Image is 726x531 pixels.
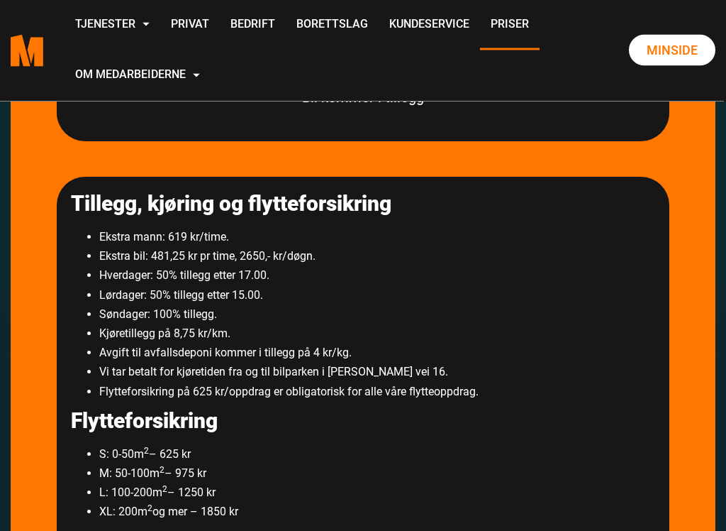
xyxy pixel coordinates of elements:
[99,305,655,324] li: Søndager: 100% tillegg.
[99,344,655,363] li: Avgift til avfallsdeponi kommer i tillegg på 4 kr/kg.
[71,192,655,217] p: Tillegg, kjøring og flytteforsikring
[99,247,655,266] li: Ekstra bil: 481,25 kr pr time, 2650,- kr/døgn.
[99,266,655,285] li: Hverdager: 50% tillegg etter 17.00.
[162,485,167,495] sup: 2
[99,445,655,464] li: S: 0-50m – 625 kr
[99,363,655,382] li: Vi tar betalt for kjøretiden fra og til bilparken i [PERSON_NAME] vei 16.
[71,409,655,434] p: Flytteforsikring
[99,383,655,402] li: Flytteforsikring på 625 kr/oppdrag er obligatorisk for alle våre flytteoppdrag.
[65,50,211,101] a: Om Medarbeiderne
[629,35,715,66] a: Minside
[99,286,655,305] li: Lørdager: 50% tillegg etter 15.00.
[11,24,43,77] a: Medarbeiderne start page
[147,504,152,514] sup: 2
[144,447,149,456] sup: 2
[99,503,655,522] li: XL: 200m og mer – 1850 kr
[160,466,164,476] sup: 2
[99,228,655,247] li: Ekstra mann: 619 kr/time.
[99,324,655,344] li: Kjøretillegg på 8,75 kr/km.
[99,464,655,483] li: M: 50-100m – 975 kr
[99,483,655,503] li: L: 100-200m – 1250 kr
